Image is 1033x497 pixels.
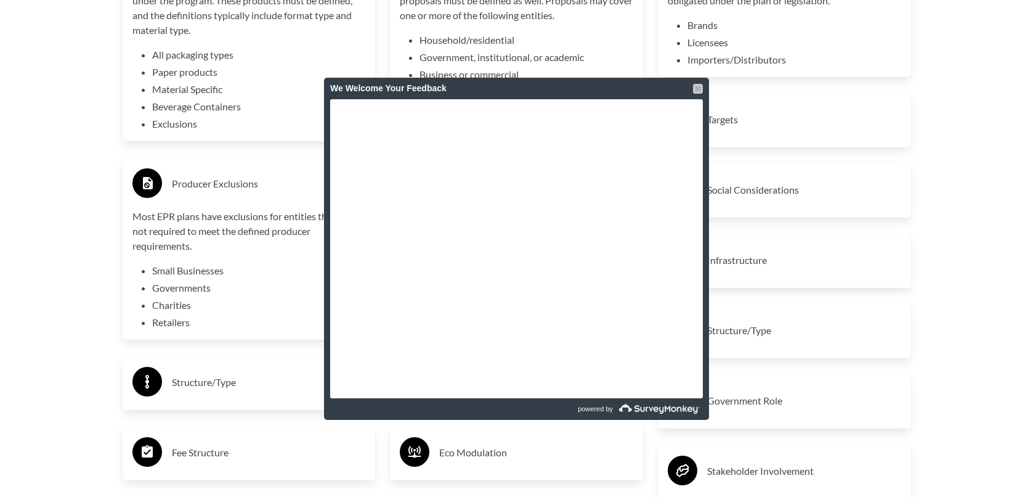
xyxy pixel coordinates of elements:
[707,110,901,129] h3: Targets
[687,35,901,50] li: Licensees
[172,443,366,462] h3: Fee Structure
[707,250,901,270] h3: Infrastructure
[687,52,901,67] li: Importers/Distributors
[132,209,366,253] p: Most EPR plans have exclusions for entities that are not required to meet the defined producer re...
[152,65,366,80] li: Paper products
[152,117,366,131] li: Exclusions
[518,398,703,420] a: powered by
[439,443,633,462] h3: Eco Modulation
[152,82,366,97] li: Material Specific
[172,174,366,194] h3: Producer Exclusions
[152,298,366,313] li: Charities
[152,47,366,62] li: All packaging types
[419,33,633,47] li: Household/residential
[419,67,633,82] li: Business or commercial
[152,315,366,330] li: Retailers
[172,372,366,392] h3: Structure/Type
[152,99,366,114] li: Beverage Containers
[419,50,633,65] li: Government, institutional, or academic
[707,180,901,200] h3: Social Considerations
[707,391,901,411] h3: Government Role
[578,398,613,420] span: powered by
[330,78,703,99] div: We Welcome Your Feedback
[707,321,901,340] h3: Structure/Type
[152,263,366,278] li: Small Businesses
[152,281,366,295] li: Governments
[707,461,901,481] h3: Stakeholder Involvement
[687,18,901,33] li: Brands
